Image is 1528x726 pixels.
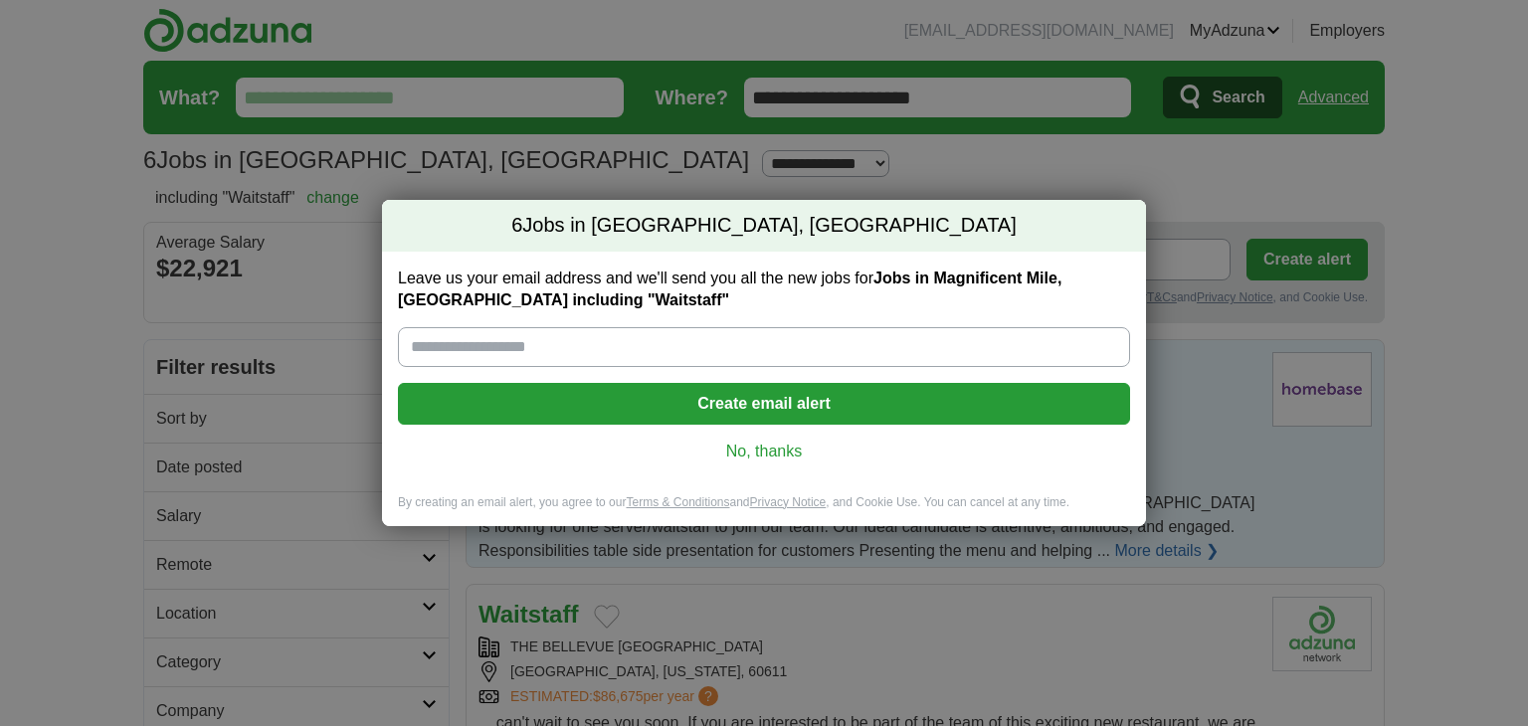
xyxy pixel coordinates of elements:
[382,200,1146,252] h2: Jobs in [GEOGRAPHIC_DATA], [GEOGRAPHIC_DATA]
[398,270,1061,308] strong: Jobs in Magnificent Mile, [GEOGRAPHIC_DATA] including "Waitstaff"
[382,494,1146,527] div: By creating an email alert, you agree to our and , and Cookie Use. You can cancel at any time.
[398,383,1130,425] button: Create email alert
[626,495,729,509] a: Terms & Conditions
[750,495,827,509] a: Privacy Notice
[398,268,1130,311] label: Leave us your email address and we'll send you all the new jobs for
[511,212,522,240] span: 6
[414,441,1114,462] a: No, thanks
